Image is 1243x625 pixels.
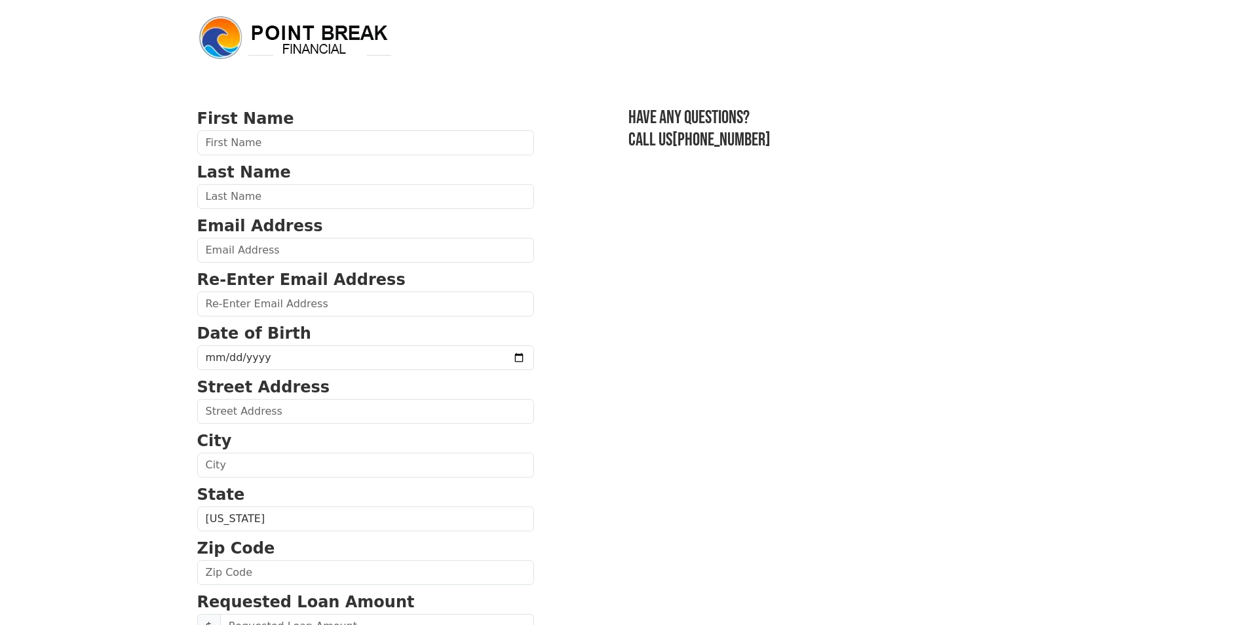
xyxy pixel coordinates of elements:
input: Last Name [197,184,534,209]
img: logo.png [197,14,394,62]
strong: Zip Code [197,539,275,558]
a: [PHONE_NUMBER] [672,129,771,151]
input: City [197,453,534,478]
strong: State [197,485,245,504]
strong: City [197,432,232,450]
strong: Re-Enter Email Address [197,271,406,289]
strong: Email Address [197,217,323,235]
strong: Street Address [197,378,330,396]
strong: Last Name [197,163,291,181]
input: Email Address [197,238,534,263]
input: Re-Enter Email Address [197,292,534,316]
input: Street Address [197,399,534,424]
strong: Requested Loan Amount [197,593,415,611]
strong: Date of Birth [197,324,311,343]
strong: First Name [197,109,294,128]
h3: Call us [628,129,1046,151]
input: First Name [197,130,534,155]
h3: Have any questions? [628,107,1046,129]
input: Zip Code [197,560,534,585]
